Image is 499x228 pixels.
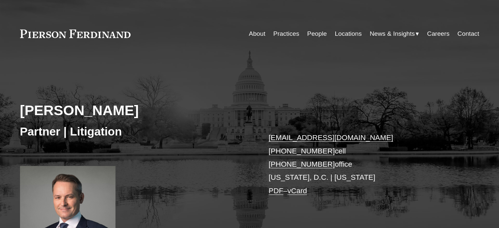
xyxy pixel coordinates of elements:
a: Contact [457,28,479,40]
h3: Partner | Litigation [20,124,250,139]
a: Practices [273,28,299,40]
h2: [PERSON_NAME] [20,102,250,119]
a: About [249,28,265,40]
a: PDF [269,187,283,195]
p: cell office [US_STATE], D.C. | [US_STATE] – [269,131,460,197]
a: vCard [287,187,307,195]
a: Locations [335,28,362,40]
a: folder dropdown [370,28,419,40]
a: [EMAIL_ADDRESS][DOMAIN_NAME] [269,134,393,142]
a: [PHONE_NUMBER] [269,147,335,155]
span: News & Insights [370,28,415,40]
a: Careers [427,28,449,40]
a: [PHONE_NUMBER] [269,160,335,168]
a: People [307,28,327,40]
